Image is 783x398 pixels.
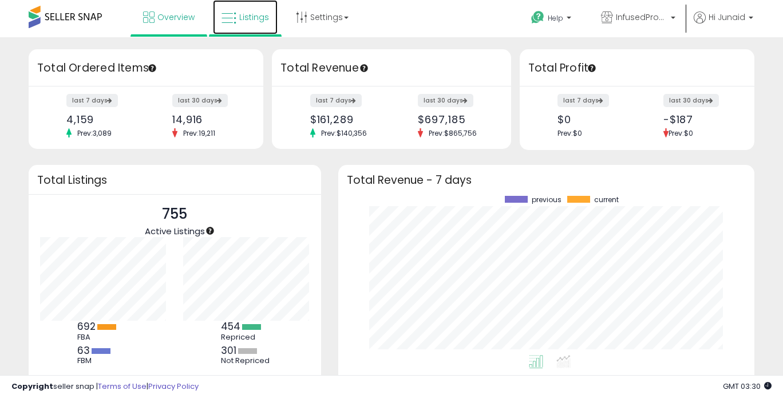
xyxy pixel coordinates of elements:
div: Tooltip anchor [147,63,157,73]
div: FBM [77,356,129,365]
strong: Copyright [11,381,53,392]
span: current [594,196,619,204]
a: Terms of Use [98,381,147,392]
span: previous [532,196,561,204]
div: Repriced [221,333,272,342]
b: 301 [221,344,236,357]
span: 2025-08-17 03:30 GMT [723,381,772,392]
span: Help [548,13,563,23]
label: last 30 days [418,94,473,107]
h3: Total Revenue [280,60,503,76]
b: 692 [77,320,96,333]
i: Get Help [531,10,545,25]
h3: Total Profit [528,60,746,76]
div: $161,289 [310,113,383,125]
label: last 30 days [663,94,719,107]
b: 63 [77,344,90,357]
a: Help [522,2,583,37]
div: FBA [77,333,129,342]
div: Tooltip anchor [205,226,215,236]
span: Prev: $865,756 [423,128,483,138]
div: Tooltip anchor [359,63,369,73]
label: last 7 days [310,94,362,107]
div: -$187 [663,113,734,125]
h3: Total Listings [37,176,313,184]
a: Privacy Policy [148,381,199,392]
span: Active Listings [145,225,205,237]
span: InfusedProducts [616,11,667,23]
label: last 7 days [66,94,118,107]
p: 755 [145,203,205,225]
div: Not Repriced [221,356,272,365]
div: 4,159 [66,113,137,125]
div: $697,185 [418,113,491,125]
h3: Total Revenue - 7 days [347,176,746,184]
span: Hi Junaid [709,11,745,23]
span: Overview [157,11,195,23]
div: 14,916 [172,113,243,125]
span: Listings [239,11,269,23]
label: last 7 days [557,94,609,107]
span: Prev: $0 [557,128,582,138]
b: 454 [221,320,240,333]
span: Prev: 19,211 [177,128,221,138]
span: Prev: $140,356 [315,128,373,138]
div: $0 [557,113,628,125]
label: last 30 days [172,94,228,107]
div: Tooltip anchor [587,63,597,73]
span: Prev: 3,089 [72,128,117,138]
a: Hi Junaid [694,11,753,37]
h3: Total Ordered Items [37,60,255,76]
div: seller snap | | [11,381,199,392]
span: Prev: $0 [669,128,693,138]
